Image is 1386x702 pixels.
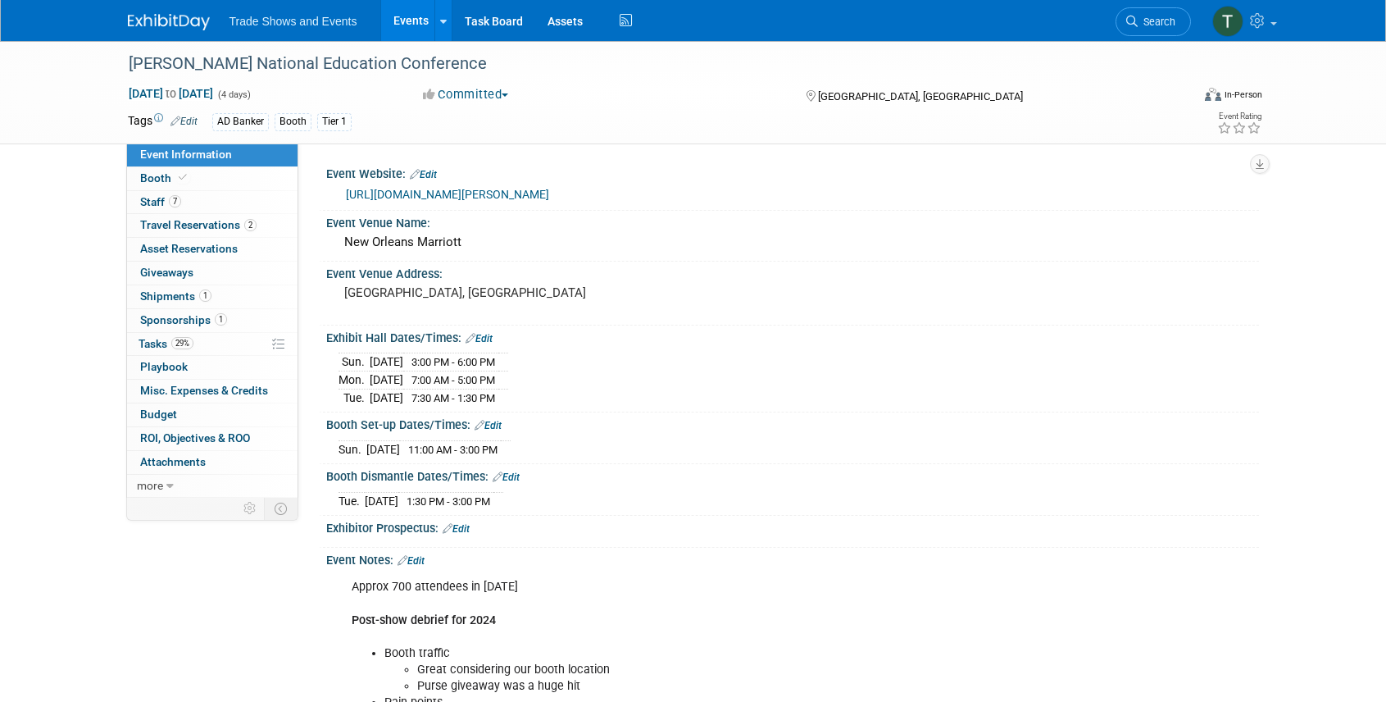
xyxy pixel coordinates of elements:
a: Attachments [127,451,298,474]
a: Playbook [127,356,298,379]
span: 11:00 AM - 3:00 PM [408,444,498,456]
td: [DATE] [366,440,400,458]
img: Format-Inperson.png [1205,88,1221,101]
span: Trade Shows and Events [229,15,357,28]
div: Event Notes: [326,548,1259,569]
div: [PERSON_NAME] National Education Conference [123,49,1166,79]
div: Exhibitor Prospectus: [326,516,1259,537]
span: Giveaways [140,266,193,279]
a: Budget [127,403,298,426]
a: Asset Reservations [127,238,298,261]
a: Edit [410,169,437,180]
div: Tier 1 [317,113,352,130]
span: Tasks [139,337,193,350]
div: In-Person [1224,89,1262,101]
div: Booth Dismantle Dates/Times: [326,464,1259,485]
a: Sponsorships1 [127,309,298,332]
button: Committed [417,86,515,103]
a: Event Information [127,144,298,166]
a: Travel Reservations2 [127,214,298,237]
a: Misc. Expenses & Credits [127,380,298,403]
td: Tue. [339,389,370,406]
div: Event Venue Address: [326,262,1259,282]
div: Exhibit Hall Dates/Times: [326,326,1259,347]
a: Edit [493,472,520,483]
b: Post-show debrief for 2024 [352,613,496,627]
a: Edit [398,555,425,567]
span: more [137,479,163,492]
div: Booth [275,113,311,130]
span: [DATE] [DATE] [128,86,214,101]
td: Sun. [339,353,370,372]
span: [GEOGRAPHIC_DATA], [GEOGRAPHIC_DATA] [818,90,1023,103]
td: Personalize Event Tab Strip [236,498,265,519]
pre: [GEOGRAPHIC_DATA], [GEOGRAPHIC_DATA] [344,285,697,300]
span: Booth [140,171,190,185]
img: Tiff Wagner [1212,6,1243,37]
td: Tue. [339,492,365,509]
a: Booth [127,167,298,190]
li: Purse giveaway was a huge hit [417,678,1069,695]
td: [DATE] [365,492,398,509]
a: ROI, Objectives & ROO [127,427,298,450]
a: Giveaways [127,262,298,285]
a: Shipments1 [127,285,298,308]
a: Staff7 [127,191,298,214]
span: ROI, Objectives & ROO [140,431,250,444]
span: Staff [140,195,181,208]
td: Toggle Event Tabs [264,498,298,519]
td: Mon. [339,372,370,390]
span: 7:30 AM - 1:30 PM [411,392,495,404]
span: Asset Reservations [140,242,238,255]
i: Booth reservation complete [179,173,187,182]
div: Event Rating [1217,112,1261,121]
td: [DATE] [370,372,403,390]
span: Budget [140,408,177,421]
span: 1 [199,289,211,302]
a: more [127,475,298,498]
li: Great considering our booth location [417,662,1069,678]
span: 29% [171,337,193,349]
span: 1:30 PM - 3:00 PM [407,495,490,508]
a: [URL][DOMAIN_NAME][PERSON_NAME] [346,188,549,201]
img: ExhibitDay [128,14,210,30]
a: Search [1116,7,1191,36]
span: (4 days) [216,89,251,100]
a: Edit [170,116,198,127]
div: Event Website: [326,162,1259,183]
a: Edit [443,523,470,535]
span: 2 [244,219,257,231]
li: Booth traffic [384,645,1069,695]
span: Event Information [140,148,232,161]
div: Event Venue Name: [326,211,1259,231]
div: Booth Set-up Dates/Times: [326,413,1259,434]
span: 1 [215,313,227,326]
a: Edit [475,420,502,431]
td: Sun. [339,440,366,458]
td: Tags [128,112,198,131]
span: 7 [169,195,181,207]
span: 3:00 PM - 6:00 PM [411,356,495,368]
div: New Orleans Marriott [339,230,1247,255]
span: Travel Reservations [140,218,257,231]
span: Search [1138,16,1175,28]
a: Edit [466,333,493,344]
a: Tasks29% [127,333,298,356]
div: Event Format [1094,85,1263,110]
span: to [163,87,179,100]
span: Attachments [140,455,206,468]
span: Sponsorships [140,313,227,326]
span: 7:00 AM - 5:00 PM [411,374,495,386]
td: [DATE] [370,389,403,406]
div: AD Banker [212,113,269,130]
td: [DATE] [370,353,403,372]
span: Shipments [140,289,211,303]
span: Playbook [140,360,188,373]
span: Misc. Expenses & Credits [140,384,268,397]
